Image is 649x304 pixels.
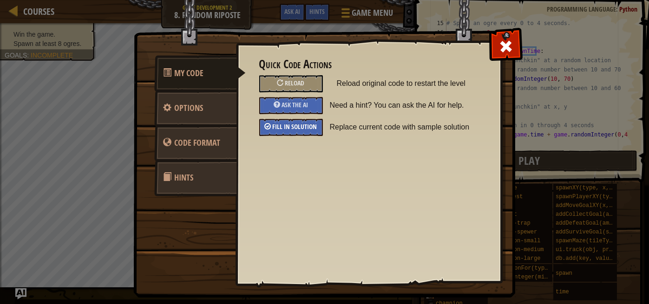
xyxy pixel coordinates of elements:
span: Need a hint? You can ask the AI for help. [330,97,485,114]
span: Reload [285,78,305,87]
a: Code Format [154,125,237,161]
span: Ask the AI [282,100,308,109]
span: game_menu.change_language_caption [175,137,221,149]
span: Hints [175,172,194,183]
span: Reload original code to restart the level [337,75,478,92]
div: Ask the AI [259,97,323,114]
span: Configure settings [175,102,203,114]
a: Options [154,90,237,126]
span: Quick Code Actions [175,67,204,79]
span: Replace current code with sample solution [330,119,485,136]
div: Fill in solution [259,119,323,136]
span: Fill in solution [273,122,317,131]
h3: Quick Code Actions [259,58,478,71]
div: Reload original code to restart the level [259,75,323,92]
a: My Code [154,55,246,91]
